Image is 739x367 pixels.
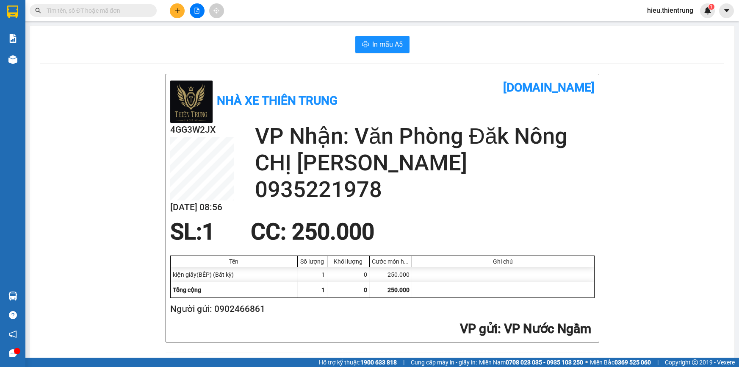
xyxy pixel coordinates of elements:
button: file-add [190,3,205,18]
span: 1 [202,219,215,245]
img: warehouse-icon [8,55,17,64]
span: In mẫu A5 [372,39,403,50]
div: Ghi chú [414,258,592,265]
span: Hỗ trợ kỹ thuật: [319,358,397,367]
h2: VP Nhận: Văn Phòng Đăk Nông [255,123,595,150]
img: logo.jpg [170,81,213,123]
div: 250.000 [370,267,412,282]
h2: CHỊ [PERSON_NAME] [255,150,595,176]
strong: 0369 525 060 [614,359,651,366]
img: logo-vxr [7,6,18,18]
button: plus [170,3,185,18]
div: Khối lượng [329,258,367,265]
img: icon-new-feature [704,7,711,14]
span: 1 [321,286,325,293]
span: caret-down [723,7,731,14]
h2: : VP Nước Ngầm [170,320,591,338]
span: Cung cấp máy in - giấy in: [411,358,477,367]
div: kiện giấy(BẾP) (Bất kỳ) [171,267,298,282]
span: SL: [170,219,202,245]
h2: 4GG3W2JX [170,123,234,137]
span: aim [213,8,219,14]
button: caret-down [719,3,734,18]
div: Số lượng [300,258,325,265]
h2: [DATE] 08:56 [170,200,234,214]
img: warehouse-icon [8,292,17,300]
span: search [35,8,41,14]
span: question-circle [9,311,17,319]
div: 0 [327,267,370,282]
h2: 0935221978 [255,176,595,203]
span: message [9,349,17,357]
span: plus [174,8,180,14]
span: 250.000 [387,286,410,293]
button: aim [209,3,224,18]
span: Miền Bắc [590,358,651,367]
div: Cước món hàng [372,258,410,265]
span: file-add [194,8,200,14]
span: copyright [692,359,698,365]
sup: 1 [709,4,714,10]
strong: 0708 023 035 - 0935 103 250 [506,359,583,366]
button: printerIn mẫu A5 [355,36,410,53]
span: ⚪️ [585,361,588,364]
h2: Người gửi: 0902466861 [170,302,591,316]
span: | [657,358,659,367]
span: 1 [710,4,713,10]
span: | [403,358,404,367]
div: CC : 250.000 [246,219,379,245]
b: Nhà xe Thiên Trung [217,94,338,108]
input: Tìm tên, số ĐT hoặc mã đơn [47,6,147,15]
img: solution-icon [8,34,17,43]
span: VP gửi [460,321,498,336]
span: Tổng cộng [173,286,201,293]
b: [DOMAIN_NAME] [503,81,595,95]
span: 0 [364,286,367,293]
strong: 1900 633 818 [360,359,397,366]
div: 1 [298,267,327,282]
span: Miền Nam [479,358,583,367]
span: printer [362,41,369,49]
span: hieu.thientrung [640,5,700,16]
div: Tên [173,258,295,265]
span: notification [9,330,17,338]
